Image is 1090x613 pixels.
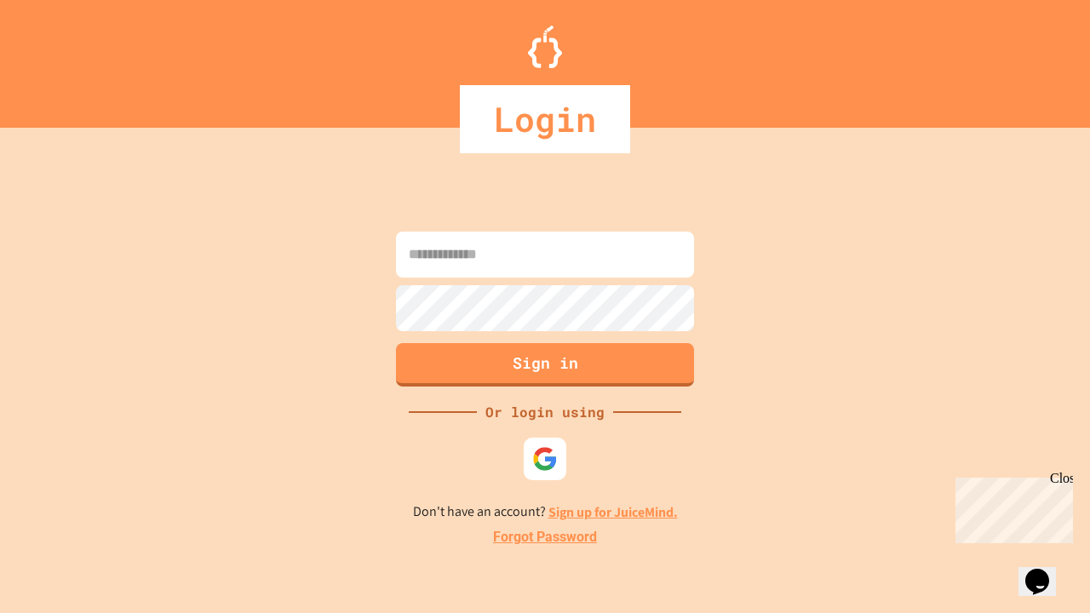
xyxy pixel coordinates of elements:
iframe: chat widget [949,471,1073,543]
div: Login [460,85,630,153]
div: Chat with us now!Close [7,7,118,108]
a: Forgot Password [493,527,597,547]
a: Sign up for JuiceMind. [548,503,678,521]
div: Or login using [477,402,613,422]
img: Logo.svg [528,26,562,68]
p: Don't have an account? [413,501,678,523]
button: Sign in [396,343,694,387]
iframe: chat widget [1018,545,1073,596]
img: google-icon.svg [532,446,558,472]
